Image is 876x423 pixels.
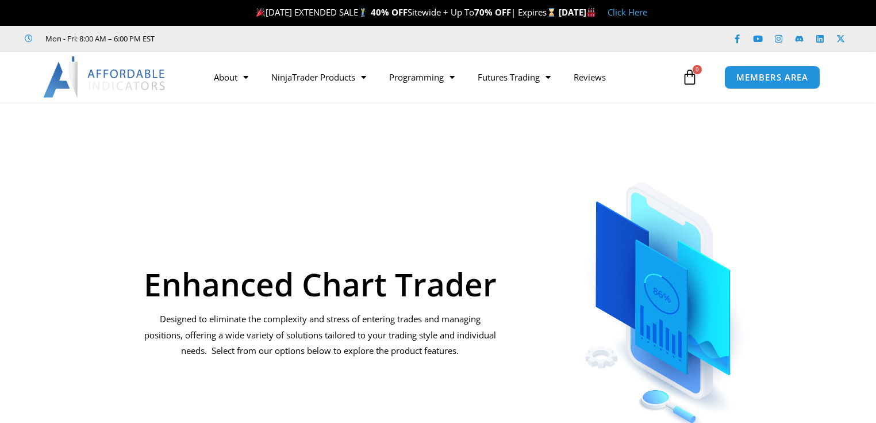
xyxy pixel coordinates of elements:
a: 0 [664,60,715,94]
img: 🏭 [587,8,595,17]
span: MEMBERS AREA [736,73,808,82]
strong: 70% OFF [474,6,511,18]
strong: 40% OFF [371,6,408,18]
span: 0 [693,65,702,74]
img: ⌛ [547,8,556,17]
a: Click Here [608,6,647,18]
a: Reviews [562,64,617,90]
p: Designed to eliminate the complexity and stress of entering trades and managing positions, offeri... [143,311,498,360]
img: 🎉 [256,8,265,17]
img: LogoAI | Affordable Indicators – NinjaTrader [43,56,167,98]
span: [DATE] EXTENDED SALE Sitewide + Up To | Expires [253,6,558,18]
a: Programming [378,64,466,90]
a: About [202,64,260,90]
a: MEMBERS AREA [724,66,820,89]
strong: [DATE] [559,6,596,18]
h1: Enhanced Chart Trader [143,268,498,300]
nav: Menu [202,64,679,90]
iframe: Customer reviews powered by Trustpilot [171,33,343,44]
a: NinjaTrader Products [260,64,378,90]
span: Mon - Fri: 8:00 AM – 6:00 PM EST [43,32,155,45]
img: 🏌️‍♂️ [359,8,367,17]
a: Futures Trading [466,64,562,90]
